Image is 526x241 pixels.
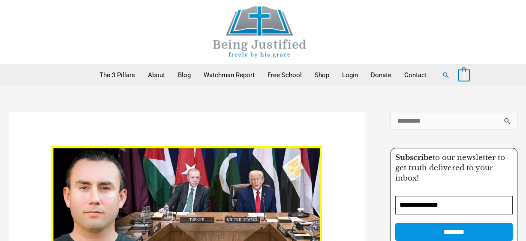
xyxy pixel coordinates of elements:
a: View Shopping Cart, empty [458,71,470,79]
a: Blog [171,64,197,86]
a: Search button [442,71,450,79]
a: Free School [261,64,308,86]
span: to our newsletter to get truth delivered to your inbox! [395,153,505,183]
a: About [141,64,171,86]
strong: Subscribe [395,153,433,162]
a: Login [336,64,364,86]
img: Being Justified [195,6,324,57]
input: Email Address * [395,196,513,214]
a: Watchman Report [197,64,261,86]
a: Contact [398,64,433,86]
a: Shop [308,64,336,86]
a: Donate [364,64,398,86]
span: 0 [463,72,466,78]
a: The 3 Pillars [93,64,141,86]
nav: Primary Site Navigation [93,64,433,86]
